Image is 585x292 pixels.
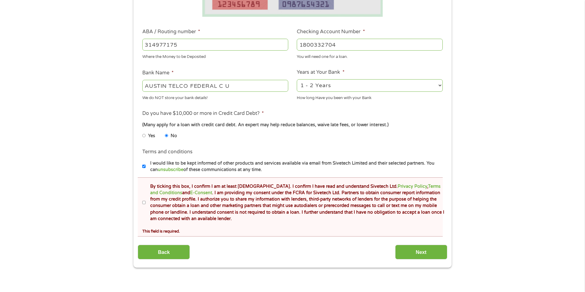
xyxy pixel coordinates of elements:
[142,70,174,76] label: Bank Name
[146,160,445,173] label: I would like to be kept informed of other products and services available via email from Sivetech...
[171,133,177,139] label: No
[138,245,190,260] input: Back
[297,39,443,50] input: 345634636
[398,184,427,189] a: Privacy Policy
[142,122,443,128] div: (Many apply for a loan with credit card debt. An expert may help reduce balances, waive late fees...
[297,52,443,60] div: You will need one for a loan.
[297,69,344,76] label: Years at Your Bank
[142,110,264,117] label: Do you have $10,000 or more in Credit Card Debt?
[142,29,200,35] label: ABA / Routing number
[395,245,447,260] input: Next
[148,133,155,139] label: Yes
[190,190,212,195] a: E-Consent
[146,183,445,222] label: By ticking this box, I confirm I am at least [DEMOGRAPHIC_DATA]. I confirm I have read and unders...
[142,52,288,60] div: Where the Money to be Deposited
[297,29,365,35] label: Checking Account Number
[158,167,183,172] a: unsubscribe
[150,184,441,195] a: Terms and Conditions
[142,149,193,155] label: Terms and conditions
[142,39,288,50] input: 263177916
[142,93,288,101] div: We do NOT store your bank details!
[297,93,443,101] div: How long Have you been with your Bank
[142,226,443,234] div: This field is required.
